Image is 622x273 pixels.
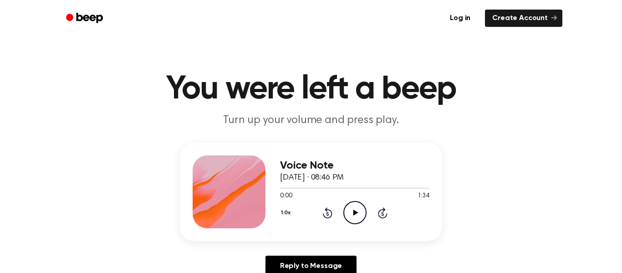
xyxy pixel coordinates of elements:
h3: Voice Note [280,160,429,172]
h1: You were left a beep [78,73,544,106]
p: Turn up your volume and press play. [136,113,486,128]
a: Log in [441,8,479,29]
a: Beep [60,10,111,27]
span: 0:00 [280,191,292,201]
span: [DATE] · 08:46 PM [280,174,344,182]
button: 1.0x [280,205,294,221]
a: Create Account [485,10,562,27]
span: 1:34 [418,191,429,201]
